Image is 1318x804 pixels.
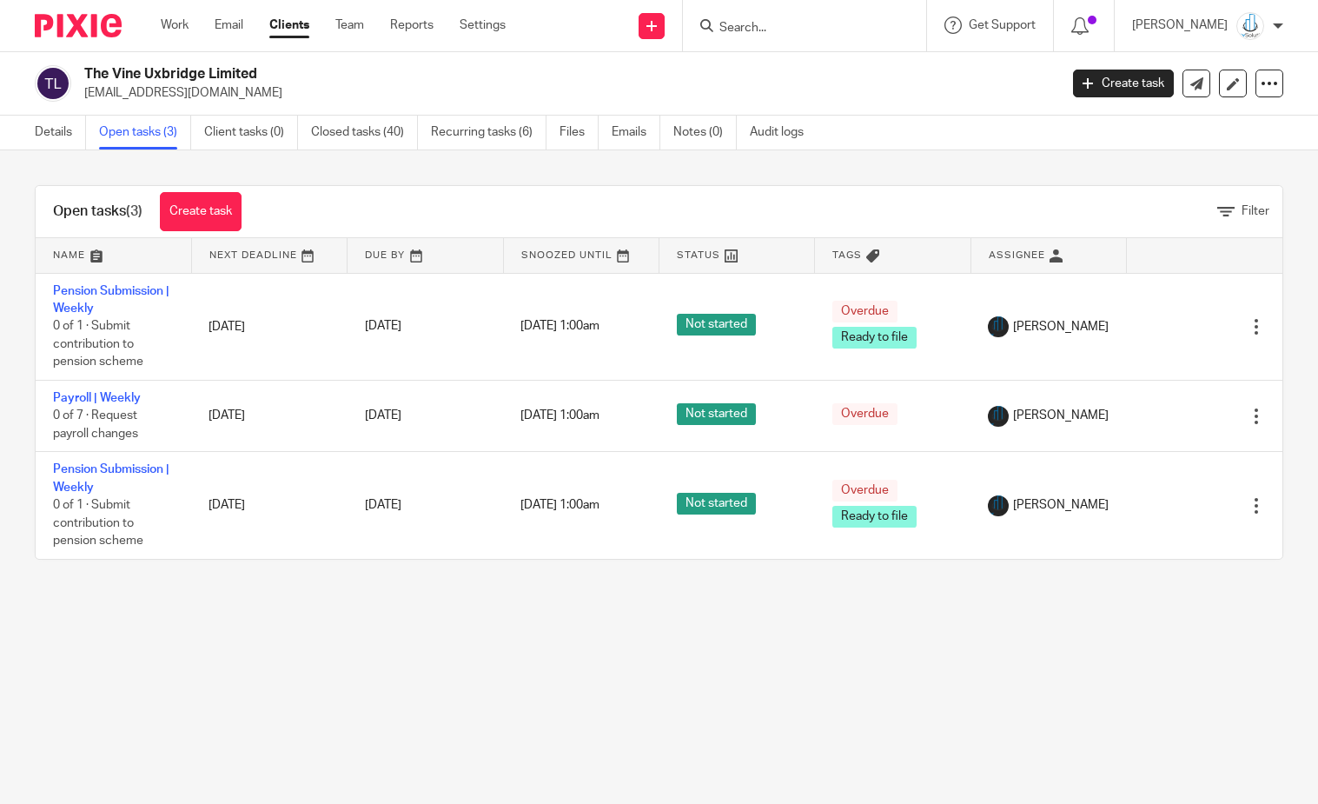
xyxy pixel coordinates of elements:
span: (3) [126,204,142,218]
a: Create task [1073,70,1174,97]
span: 0 of 1 · Submit contribution to pension scheme [53,320,143,368]
span: Ready to file [832,506,917,528]
img: svg%3E [35,65,71,102]
span: Overdue [832,480,897,502]
a: Audit logs [750,116,817,150]
a: Emails [612,116,660,150]
a: Details [35,116,86,150]
span: [DATE] 1:00am [520,321,599,333]
img: Logo_PNG.png [988,316,1009,337]
h1: Open tasks [53,203,142,221]
span: Get Support [969,19,1036,31]
span: [PERSON_NAME] [1013,318,1109,336]
span: 0 of 1 · Submit contribution to pension scheme [53,499,143,547]
a: Pension Submission | Weekly [53,463,169,493]
span: [DATE] [365,410,401,422]
a: Recurring tasks (6) [431,116,546,150]
a: Pension Submission | Weekly [53,285,169,315]
span: Ready to file [832,327,917,349]
a: Team [335,17,364,34]
img: Logo_PNG.png [1236,12,1264,40]
a: Open tasks (3) [99,116,191,150]
span: Snoozed Until [521,250,613,260]
span: [PERSON_NAME] [1013,407,1109,424]
span: Overdue [832,403,897,425]
a: Files [560,116,599,150]
td: [DATE] [191,452,347,559]
a: Settings [460,17,506,34]
img: Logo_PNG.png [988,406,1009,427]
p: [PERSON_NAME] [1132,17,1228,34]
span: [DATE] 1:00am [520,410,599,422]
a: Reports [390,17,434,34]
span: [PERSON_NAME] [1013,496,1109,514]
span: Status [677,250,720,260]
span: [DATE] [365,321,401,333]
a: Work [161,17,189,34]
img: Pixie [35,14,122,37]
a: Client tasks (0) [204,116,298,150]
h2: The Vine Uxbridge Limited [84,65,854,83]
td: [DATE] [191,380,347,451]
span: Overdue [832,301,897,322]
img: Logo_PNG.png [988,495,1009,516]
span: Tags [832,250,862,260]
span: [DATE] [365,499,401,511]
td: [DATE] [191,273,347,380]
span: Not started [677,493,756,515]
a: Notes (0) [673,116,737,150]
p: [EMAIL_ADDRESS][DOMAIN_NAME] [84,84,1047,102]
a: Clients [269,17,309,34]
span: Not started [677,403,756,425]
a: Payroll | Weekly [53,392,141,404]
span: 0 of 7 · Request payroll changes [53,409,138,440]
a: Create task [160,192,242,231]
span: Filter [1242,205,1269,217]
span: Not started [677,314,756,336]
span: [DATE] 1:00am [520,499,599,511]
a: Closed tasks (40) [311,116,418,150]
a: Email [215,17,243,34]
input: Search [718,21,874,37]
